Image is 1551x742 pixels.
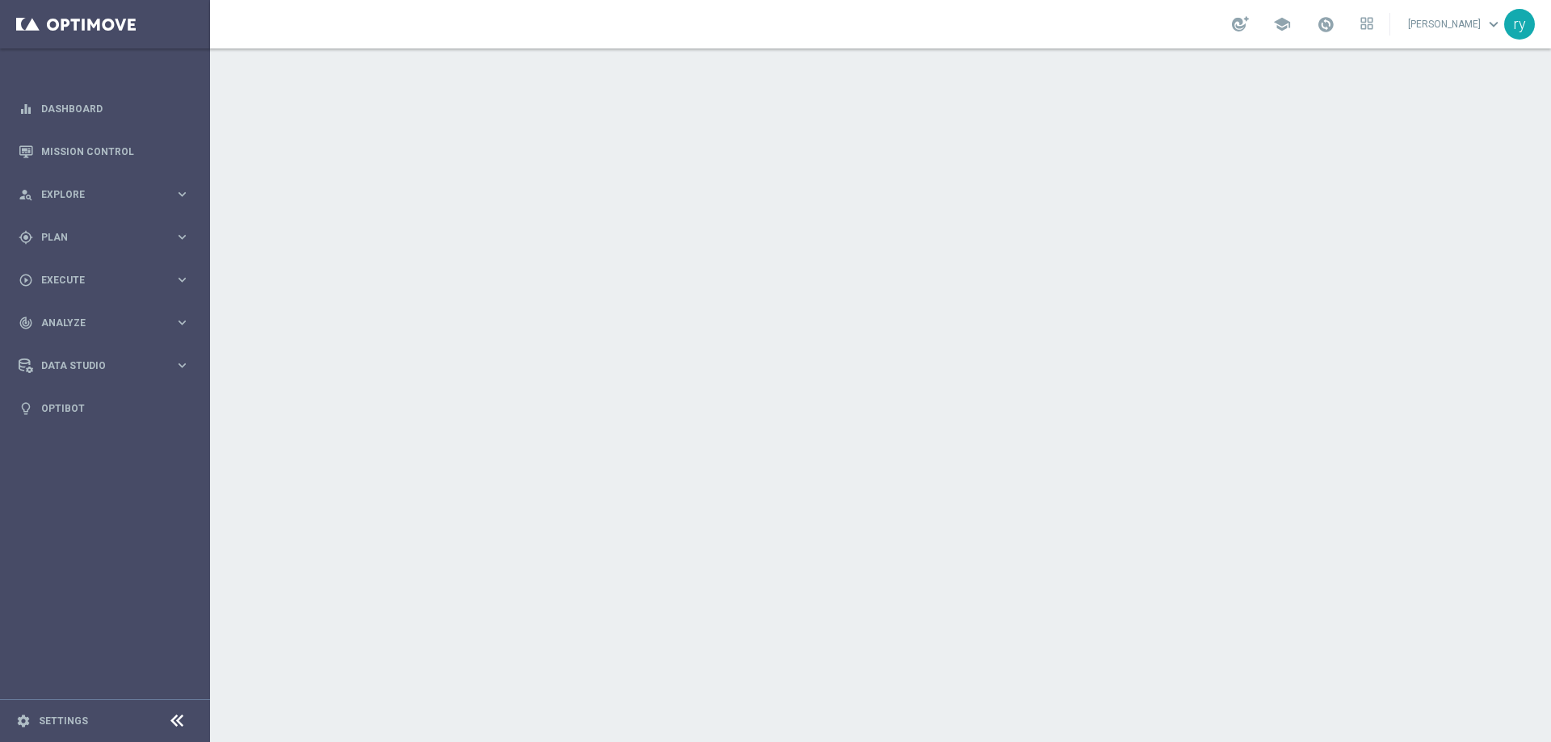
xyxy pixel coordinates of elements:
button: play_circle_outline Execute keyboard_arrow_right [18,274,191,287]
a: Optibot [41,387,190,430]
button: Data Studio keyboard_arrow_right [18,359,191,372]
div: Execute [19,273,174,287]
div: Optibot [19,387,190,430]
span: keyboard_arrow_down [1485,15,1503,33]
div: ry [1504,9,1535,40]
div: Analyze [19,316,174,330]
div: Data Studio [19,358,174,373]
button: lightbulb Optibot [18,402,191,415]
i: keyboard_arrow_right [174,315,190,330]
div: Mission Control [19,130,190,173]
span: Explore [41,190,174,199]
i: keyboard_arrow_right [174,272,190,287]
a: [PERSON_NAME]keyboard_arrow_down [1406,12,1504,36]
button: Mission Control [18,145,191,158]
div: Explore [19,187,174,202]
span: Analyze [41,318,174,328]
i: keyboard_arrow_right [174,187,190,202]
span: Execute [41,275,174,285]
i: settings [16,714,31,728]
div: Dashboard [19,87,190,130]
div: Plan [19,230,174,245]
button: person_search Explore keyboard_arrow_right [18,188,191,201]
a: Dashboard [41,87,190,130]
i: track_changes [19,316,33,330]
span: Data Studio [41,361,174,371]
i: lightbulb [19,401,33,416]
button: equalizer Dashboard [18,103,191,115]
button: track_changes Analyze keyboard_arrow_right [18,317,191,329]
a: Mission Control [41,130,190,173]
a: Settings [39,716,88,726]
span: school [1273,15,1291,33]
button: gps_fixed Plan keyboard_arrow_right [18,231,191,244]
i: person_search [19,187,33,202]
i: equalizer [19,102,33,116]
span: Plan [41,233,174,242]
i: gps_fixed [19,230,33,245]
i: keyboard_arrow_right [174,229,190,245]
i: keyboard_arrow_right [174,358,190,373]
i: play_circle_outline [19,273,33,287]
